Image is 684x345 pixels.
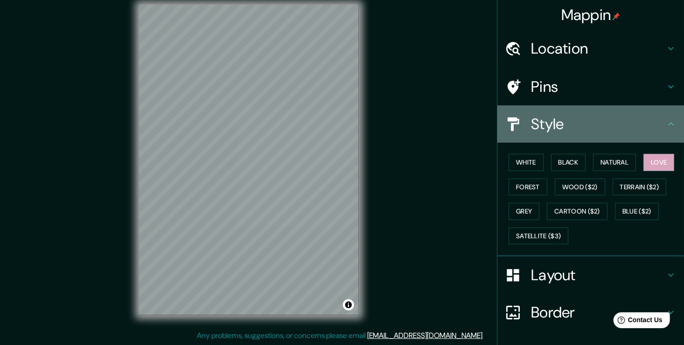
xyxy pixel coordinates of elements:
button: Grey [509,203,539,220]
button: Terrain ($2) [613,179,667,196]
button: Toggle attribution [343,299,354,310]
div: Border [497,294,684,331]
button: Natural [593,154,636,171]
div: . [484,330,485,341]
img: pin-icon.png [613,13,620,20]
a: [EMAIL_ADDRESS][DOMAIN_NAME] [367,331,482,340]
h4: Layout [531,266,665,284]
iframe: Help widget launcher [601,309,674,335]
div: . [485,330,487,341]
div: Style [497,105,684,143]
h4: Pins [531,77,665,96]
button: Blue ($2) [615,203,659,220]
p: Any problems, suggestions, or concerns please email . [197,330,484,341]
button: Wood ($2) [555,179,605,196]
div: Pins [497,68,684,105]
h4: Border [531,303,665,322]
canvas: Map [139,5,359,315]
button: Black [551,154,586,171]
h4: Style [531,115,665,133]
button: Love [643,154,674,171]
button: Forest [509,179,547,196]
div: Layout [497,256,684,294]
button: Cartoon ($2) [547,203,607,220]
button: Satellite ($3) [509,228,568,245]
h4: Mappin [561,6,621,24]
div: Location [497,30,684,67]
h4: Location [531,39,665,58]
button: White [509,154,544,171]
